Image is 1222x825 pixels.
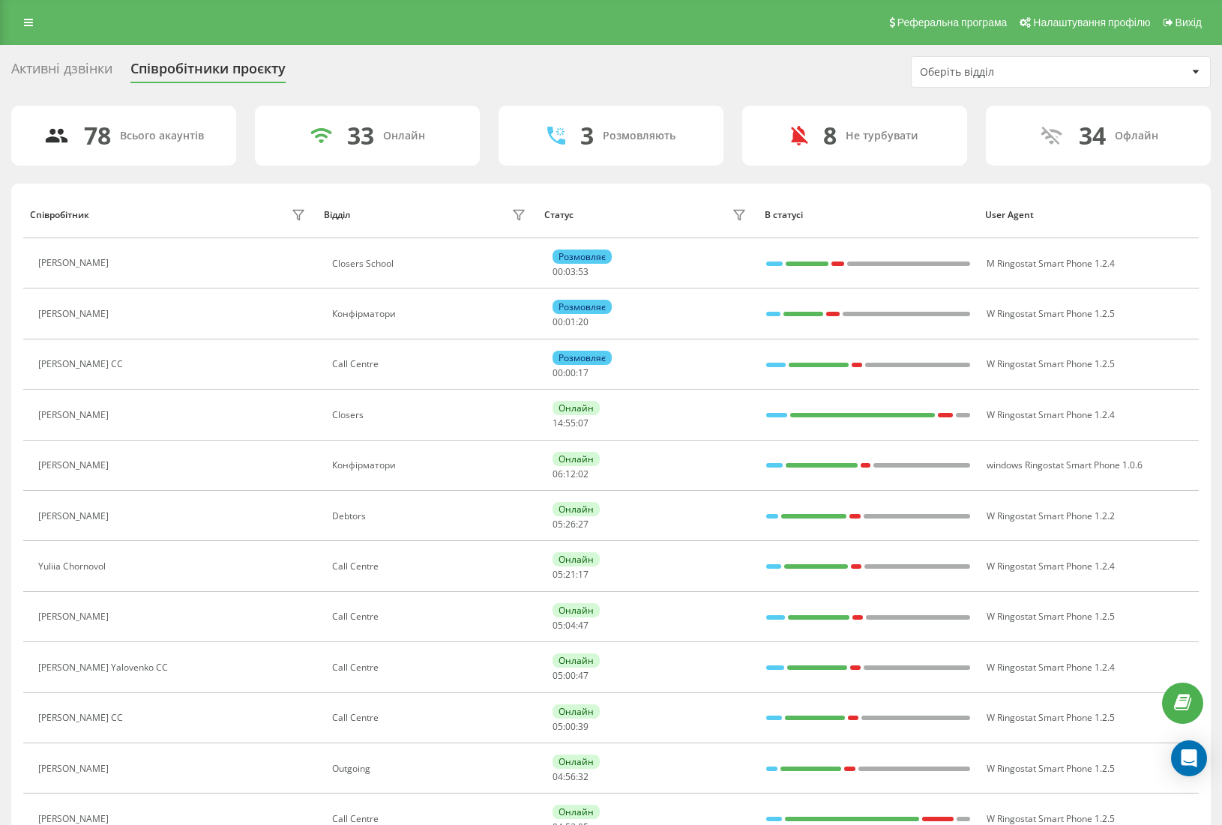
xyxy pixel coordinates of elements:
[383,130,425,142] div: Онлайн
[823,121,837,150] div: 8
[347,121,374,150] div: 33
[11,61,112,84] div: Активні дзвінки
[332,764,529,774] div: Outgoing
[553,300,612,314] div: Розмовляє
[565,770,576,783] span: 56
[578,417,589,429] span: 07
[38,258,112,268] div: [PERSON_NAME]
[603,130,675,142] div: Розмовляють
[553,265,563,278] span: 00
[553,317,589,327] div: : :
[332,259,529,269] div: Closers School
[580,121,594,150] div: 3
[553,722,589,732] div: : :
[897,16,1008,28] span: Реферальна програма
[553,315,563,328] span: 00
[1171,740,1207,776] div: Open Intercom Messenger
[332,662,529,673] div: Call Centre
[553,452,600,466] div: Онлайн
[553,468,563,480] span: 06
[332,460,529,471] div: Конфірматори
[30,210,89,220] div: Співробітник
[553,568,563,581] span: 05
[553,368,589,378] div: : :
[38,662,172,673] div: [PERSON_NAME] Yalovenko CC
[578,619,589,632] span: 47
[38,359,127,369] div: [PERSON_NAME] CC
[565,468,576,480] span: 12
[578,366,589,379] span: 17
[38,611,112,622] div: [PERSON_NAME]
[332,561,529,572] div: Call Centre
[846,130,918,142] div: Не турбувати
[553,669,563,682] span: 05
[553,469,589,480] div: : :
[38,309,112,319] div: [PERSON_NAME]
[987,560,1115,572] span: W Ringostat Smart Phone 1.2.4
[578,720,589,733] span: 39
[565,669,576,682] span: 00
[332,611,529,622] div: Call Centre
[553,366,563,379] span: 00
[565,619,576,632] span: 04
[38,561,109,572] div: Yuliia Chornovol
[578,315,589,328] span: 20
[920,66,1099,79] div: Оберіть відділ
[1033,16,1150,28] span: Налаштування профілю
[987,661,1115,674] span: W Ringostat Smart Phone 1.2.4
[553,653,600,668] div: Онлайн
[130,61,286,84] div: Співробітники проєкту
[553,770,563,783] span: 04
[553,755,600,769] div: Онлайн
[1079,121,1106,150] div: 34
[38,814,112,824] div: [PERSON_NAME]
[553,619,563,632] span: 05
[565,568,576,581] span: 21
[38,410,112,420] div: [PERSON_NAME]
[553,620,589,631] div: : :
[332,309,529,319] div: Конфірматори
[553,401,600,415] div: Онлайн
[578,468,589,480] span: 02
[765,210,971,220] div: В статусі
[565,366,576,379] span: 00
[120,130,204,142] div: Всього акаунтів
[987,762,1115,775] span: W Ringostat Smart Phone 1.2.5
[1176,16,1202,28] span: Вихід
[565,720,576,733] span: 00
[565,315,576,328] span: 01
[324,210,350,220] div: Відділ
[332,814,529,824] div: Call Centre
[553,250,612,264] div: Розмовляє
[1115,130,1158,142] div: Офлайн
[38,511,112,522] div: [PERSON_NAME]
[553,772,589,782] div: : :
[987,408,1115,421] span: W Ringostat Smart Phone 1.2.4
[553,704,600,719] div: Онлайн
[553,603,600,617] div: Онлайн
[553,720,563,733] span: 05
[553,351,612,365] div: Розмовляє
[553,417,563,429] span: 14
[987,610,1115,623] span: W Ringostat Smart Phone 1.2.5
[987,257,1115,270] span: M Ringostat Smart Phone 1.2.4
[553,569,589,580] div: : :
[565,417,576,429] span: 55
[553,805,600,819] div: Онлайн
[544,210,574,220] div: Статус
[578,568,589,581] span: 17
[38,460,112,471] div: [PERSON_NAME]
[578,770,589,783] span: 32
[84,121,111,150] div: 78
[987,711,1115,724] span: W Ringostat Smart Phone 1.2.5
[332,511,529,522] div: Debtors
[38,764,112,774] div: [PERSON_NAME]
[553,671,589,681] div: : :
[553,552,600,566] div: Онлайн
[553,502,600,516] div: Онлайн
[987,510,1115,522] span: W Ringostat Smart Phone 1.2.2
[553,518,563,531] span: 05
[565,265,576,278] span: 03
[987,357,1115,370] span: W Ringostat Smart Phone 1.2.5
[578,265,589,278] span: 53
